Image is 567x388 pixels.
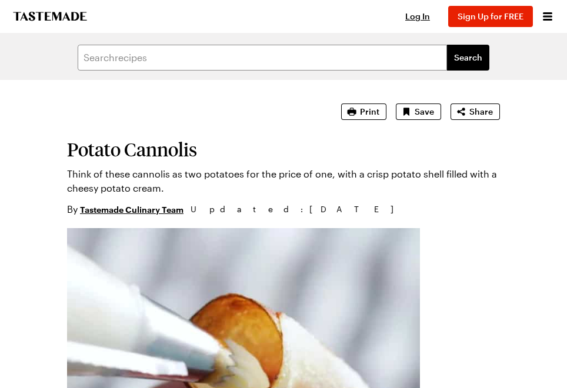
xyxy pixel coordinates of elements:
[454,52,482,63] span: Search
[540,9,555,24] button: Open menu
[360,106,379,118] span: Print
[394,11,441,22] button: Log In
[396,103,441,120] button: Save recipe
[341,103,386,120] button: Print
[458,11,523,21] span: Sign Up for FREE
[415,106,434,118] span: Save
[447,45,489,71] button: filters
[405,11,430,21] span: Log In
[448,6,533,27] button: Sign Up for FREE
[67,167,500,195] p: Think of these cannolis as two potatoes for the price of one, with a crisp potato shell filled wi...
[191,203,405,216] span: Updated : [DATE]
[451,103,500,120] button: Share
[67,202,184,216] p: By
[12,12,88,21] a: To Tastemade Home Page
[67,139,500,160] h1: Potato Cannolis
[80,203,184,216] a: Tastemade Culinary Team
[469,106,493,118] span: Share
